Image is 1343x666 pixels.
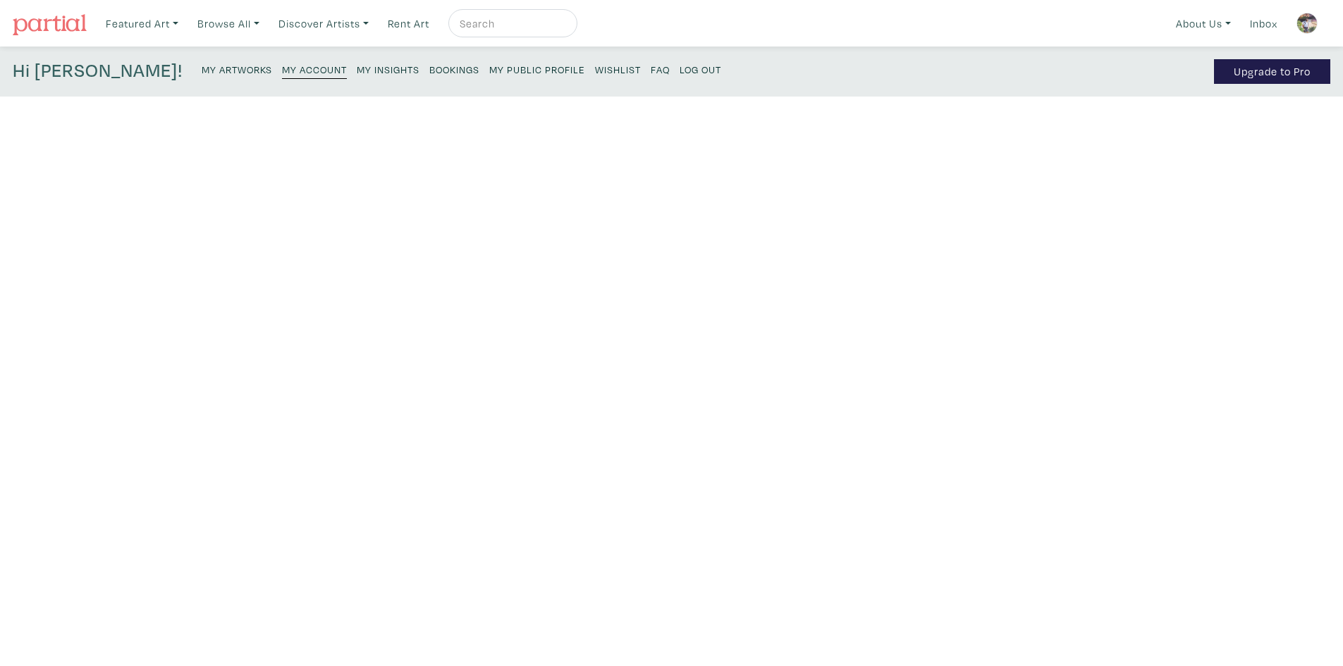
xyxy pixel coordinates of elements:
[282,59,347,79] a: My Account
[202,59,272,78] a: My Artworks
[651,63,670,76] small: FAQ
[651,59,670,78] a: FAQ
[202,63,272,76] small: My Artworks
[191,9,266,38] a: Browse All
[357,63,419,76] small: My Insights
[680,63,721,76] small: Log Out
[1296,13,1318,34] img: phpThumb.php
[282,63,347,76] small: My Account
[1214,59,1330,84] a: Upgrade to Pro
[429,59,479,78] a: Bookings
[13,59,183,84] h4: Hi [PERSON_NAME]!
[595,63,641,76] small: Wishlist
[680,59,721,78] a: Log Out
[381,9,436,38] a: Rent Art
[1170,9,1237,38] a: About Us
[489,63,585,76] small: My Public Profile
[458,15,564,32] input: Search
[272,9,375,38] a: Discover Artists
[1244,9,1284,38] a: Inbox
[595,59,641,78] a: Wishlist
[489,59,585,78] a: My Public Profile
[357,59,419,78] a: My Insights
[429,63,479,76] small: Bookings
[99,9,185,38] a: Featured Art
